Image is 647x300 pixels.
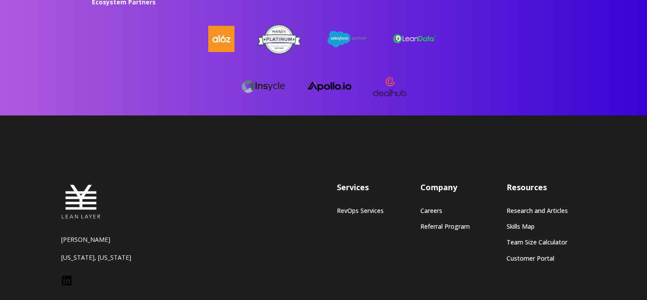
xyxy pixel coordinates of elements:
[393,33,437,45] img: leandata-logo
[337,182,384,193] h3: Services
[507,207,568,214] a: Research and Articles
[208,26,234,52] img: a16z
[61,253,171,262] p: [US_STATE], [US_STATE]
[507,238,568,246] a: Team Size Calculator
[61,182,101,221] img: Lean Layer
[325,28,369,49] img: salesforce
[420,182,470,193] h3: Company
[337,207,384,214] a: RevOps Services
[507,182,568,193] h3: Resources
[420,207,470,214] a: Careers
[420,223,470,230] a: Referral Program
[507,255,568,262] a: Customer Portal
[507,223,568,230] a: Skills Map
[372,69,407,104] img: dealhub-logo
[61,235,171,244] p: [PERSON_NAME]
[257,23,301,55] img: HubSpot-Platinum-Partner-Badge copy
[241,77,285,95] img: Insycle
[308,81,351,92] img: apollo logo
